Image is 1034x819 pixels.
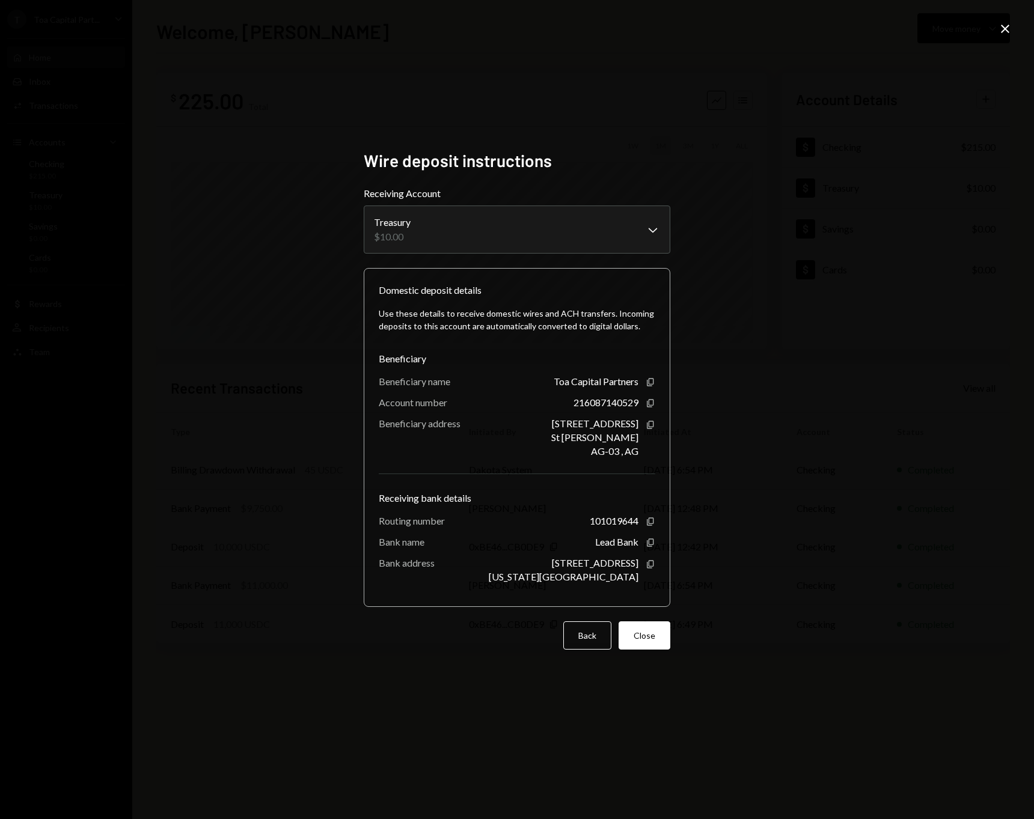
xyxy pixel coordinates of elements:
[552,418,638,429] div: [STREET_ADDRESS]
[574,397,638,408] div: 216087140529
[590,515,638,526] div: 101019644
[619,621,670,650] button: Close
[554,376,638,387] div: Toa Capital Partners
[551,431,638,443] div: St [PERSON_NAME]
[379,536,424,547] div: Bank name
[379,376,450,387] div: Beneficiary name
[379,283,482,297] div: Domestic deposit details
[379,397,447,408] div: Account number
[379,418,460,429] div: Beneficiary address
[364,206,670,254] button: Receiving Account
[364,186,670,201] label: Receiving Account
[364,149,670,172] h2: Wire deposit instructions
[379,491,655,505] div: Receiving bank details
[489,571,638,582] div: [US_STATE][GEOGRAPHIC_DATA]
[379,557,435,568] div: Bank address
[379,352,655,366] div: Beneficiary
[591,445,638,457] div: AG-03 , AG
[595,536,638,547] div: Lead Bank
[552,557,638,568] div: [STREET_ADDRESS]
[563,621,611,650] button: Back
[379,307,655,332] div: Use these details to receive domestic wires and ACH transfers. Incoming deposits to this account ...
[379,515,445,526] div: Routing number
